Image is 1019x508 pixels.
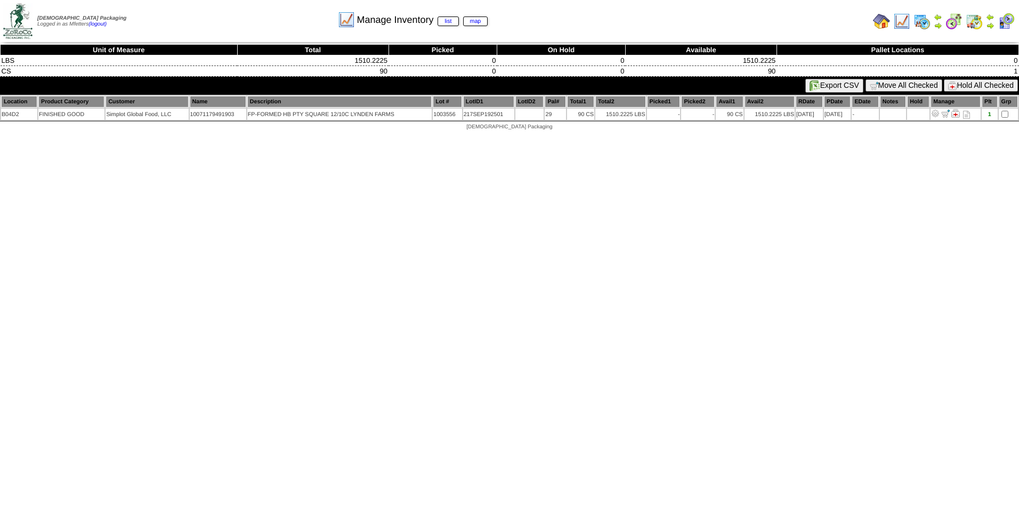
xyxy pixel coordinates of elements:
[106,109,188,120] td: Simplot Global Food, LLC
[389,66,497,77] td: 0
[567,96,594,108] th: Total1
[681,109,715,120] td: -
[37,15,126,21] span: [DEMOGRAPHIC_DATA] Packaging
[963,111,970,119] i: Note
[466,124,552,130] span: [DEMOGRAPHIC_DATA] Packaging
[716,109,743,120] td: 90 CS
[38,109,104,120] td: FINISHED GOOD
[796,96,823,108] th: RDate
[941,109,950,118] img: Move
[934,21,942,30] img: arrowright.gif
[810,80,820,91] img: excel.gif
[852,96,878,108] th: EDate
[3,3,33,39] img: zoroco-logo-small.webp
[237,45,389,55] th: Total
[777,66,1018,77] td: 1
[1,96,37,108] th: Location
[866,79,942,92] button: Move All Checked
[497,45,626,55] th: On Hold
[190,109,246,120] td: 10071179491903
[1,55,238,66] td: LBS
[463,109,514,120] td: 217SEP192501
[88,21,107,27] a: (logout)
[805,79,863,93] button: Export CSV
[931,96,981,108] th: Manage
[852,109,878,120] td: -
[545,109,566,120] td: 29
[389,55,497,66] td: 0
[944,79,1018,92] button: Hold All Checked
[433,96,462,108] th: Lot #
[880,96,907,108] th: Notes
[625,66,777,77] td: 90
[1,45,238,55] th: Unit of Measure
[934,13,942,21] img: arrowleft.gif
[999,96,1018,108] th: Grp
[625,55,777,66] td: 1510.2225
[247,109,432,120] td: FP-FORMED HB PTY SQUARE 12/10C LYNDEN FARMS
[907,96,929,108] th: Hold
[681,96,715,108] th: Picked2
[237,55,389,66] td: 1510.2225
[37,15,126,27] span: Logged in as Mfetters
[1,109,37,120] td: B04D2
[595,109,645,120] td: 1510.2225 LBS
[873,13,890,30] img: home.gif
[824,109,851,120] td: [DATE]
[463,96,514,108] th: LotID1
[595,96,645,108] th: Total2
[545,96,566,108] th: Pal#
[438,17,458,26] a: list
[948,81,957,90] img: hold.gif
[716,96,743,108] th: Avail1
[237,66,389,77] td: 90
[986,21,994,30] img: arrowright.gif
[913,13,931,30] img: calendarprod.gif
[870,81,878,90] img: cart.gif
[982,96,998,108] th: Plt
[745,96,795,108] th: Avail2
[463,17,488,26] a: map
[745,109,795,120] td: 1510.2225 LBS
[1,66,238,77] td: CS
[338,11,355,28] img: line_graph.gif
[497,66,626,77] td: 0
[777,55,1018,66] td: 0
[945,13,963,30] img: calendarblend.gif
[625,45,777,55] th: Available
[647,109,681,120] td: -
[647,96,681,108] th: Picked1
[998,13,1015,30] img: calendarcustomer.gif
[986,13,994,21] img: arrowleft.gif
[497,55,626,66] td: 0
[951,109,960,118] img: Manage Hold
[931,109,940,118] img: Adjust
[515,96,544,108] th: LotID2
[357,14,488,26] span: Manage Inventory
[247,96,432,108] th: Description
[190,96,246,108] th: Name
[796,109,823,120] td: [DATE]
[389,45,497,55] th: Picked
[893,13,910,30] img: line_graph.gif
[38,96,104,108] th: Product Category
[567,109,594,120] td: 90 CS
[433,109,462,120] td: 1003556
[824,96,851,108] th: PDate
[966,13,983,30] img: calendarinout.gif
[106,96,188,108] th: Customer
[982,111,997,118] div: 1
[777,45,1018,55] th: Pallet Locations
